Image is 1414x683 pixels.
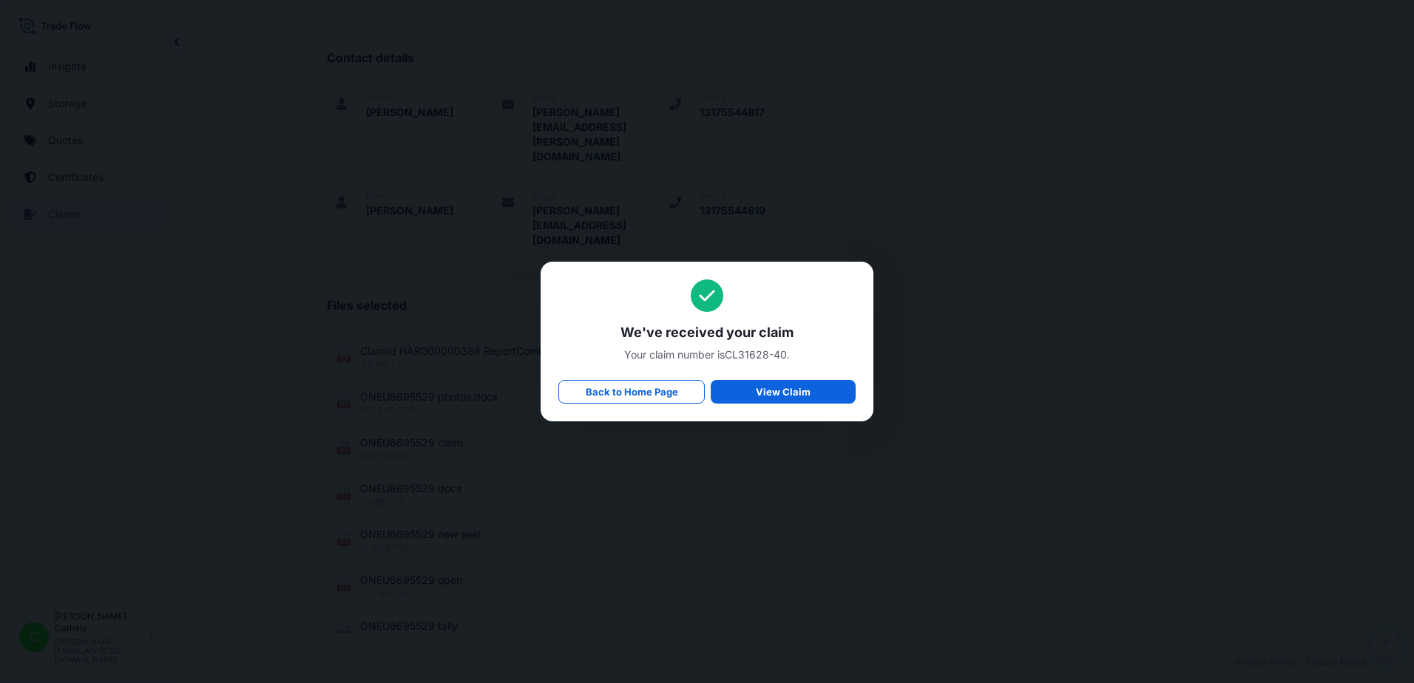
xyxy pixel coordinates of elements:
[756,384,811,399] p: View Claim
[558,380,705,404] a: Back to Home Page
[586,384,678,399] p: Back to Home Page
[558,347,856,362] span: Your claim number is CL31628-40 .
[711,380,856,404] a: View Claim
[558,324,856,341] span: We've received your claim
